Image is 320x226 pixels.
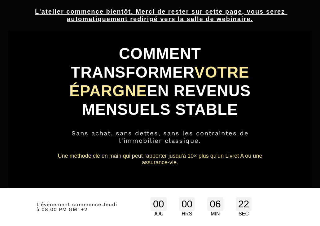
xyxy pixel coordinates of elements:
span: L'évènement commence [37,201,101,207]
div: MIN [207,211,223,217]
div: 00 [179,197,195,211]
span: Une méthode clé en main qui peut rapporter jusqu'à 10× plus qu'un Livret A ou une assurance-vie. [58,153,262,165]
div: 00 [151,197,167,211]
div: JOU [151,211,167,217]
u: L'atelier commence bientôt. Merci de rester sur cette page, vous serez automatiquement redirigé v... [35,8,287,22]
h1: COMMENT TRANSFORMER EN REVENUS MENSUELS STABLE [52,41,268,122]
span: Sans achat, sans dettes, sans les contraintes de l'immobilier classique. [72,129,252,144]
div: 06 [207,197,223,211]
div: HRS [179,211,195,217]
div: SEC [236,211,252,217]
span: Jeudi à 08:00 PM GMT+2 [37,201,117,212]
div: 22 [236,197,252,211]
